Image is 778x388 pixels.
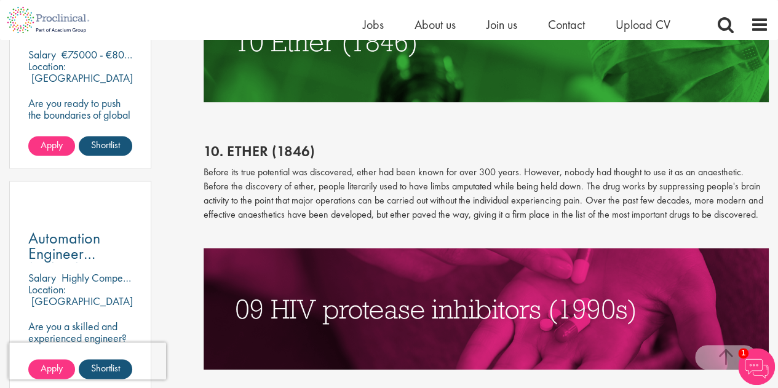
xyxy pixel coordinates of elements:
[28,59,66,73] span: Location:
[28,136,75,156] a: Apply
[738,348,775,385] img: Chatbot
[79,136,132,156] a: Shortlist
[28,231,132,261] a: Automation Engineer (DeltaV) - [GEOGRAPHIC_DATA]
[204,165,769,221] p: Before its true potential was discovered, ether had been known for over 300 years. However, nobod...
[28,228,177,295] span: Automation Engineer (DeltaV) - [GEOGRAPHIC_DATA]
[62,271,143,285] p: Highly Competitive
[28,271,56,285] span: Salary
[28,71,136,97] p: [GEOGRAPHIC_DATA], [GEOGRAPHIC_DATA]
[41,138,63,151] span: Apply
[28,294,136,320] p: [GEOGRAPHIC_DATA], [GEOGRAPHIC_DATA]
[28,282,66,296] span: Location:
[62,47,180,61] p: €75000 - €80000 per hour
[28,97,132,191] p: Are you ready to push the boundaries of global health and make a lasting impact? This role at a h...
[415,17,456,33] a: About us
[363,17,384,33] a: Jobs
[204,143,769,159] h2: 10. Ether (1846)
[28,47,56,61] span: Salary
[548,17,585,33] a: Contact
[486,17,517,33] a: Join us
[738,348,748,358] span: 1
[9,342,166,379] iframe: reCAPTCHA
[616,17,670,33] a: Upload CV
[204,248,769,369] img: HIV PROTEASE INHIBITORS (1990S)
